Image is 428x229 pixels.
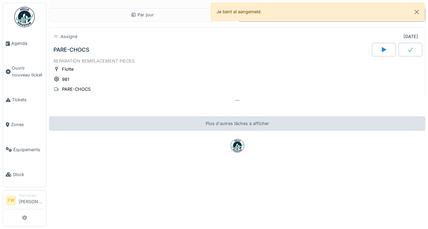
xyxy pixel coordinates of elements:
li: FW [6,195,16,206]
div: Je bent al aangemeld. [211,3,425,21]
li: [PERSON_NAME] [19,193,43,208]
a: Tickets [3,87,46,112]
a: Stock [3,162,46,187]
div: Plus d'autres tâches à afficher [49,116,425,131]
a: Agenda [3,31,46,56]
div: Technicien [19,193,43,198]
a: Ouvrir nouveau ticket [3,56,46,87]
a: FW Technicien[PERSON_NAME] [6,193,43,209]
span: Équipements [13,146,43,153]
div: REPARATION REMPLACEMENT PIECES [53,58,421,64]
div: Assigné [61,33,77,40]
span: Tickets [12,96,43,103]
span: Zones [11,121,43,128]
a: Zones [3,112,46,137]
img: badge-BVDL4wpA.svg [231,139,244,153]
div: Par jour [131,12,154,18]
div: PARE-CHOCS [53,47,89,53]
img: Badge_color-CXgf-gQk.svg [14,7,35,27]
span: Stock [13,171,43,178]
span: Ouvrir nouveau ticket [12,65,43,78]
div: [DATE] [403,33,418,40]
div: 981 [62,76,69,83]
div: PARE-CHOCS [62,86,91,92]
span: Agenda [11,40,43,47]
button: Close [409,3,424,21]
a: Équipements [3,137,46,162]
div: Flotte [62,66,74,72]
